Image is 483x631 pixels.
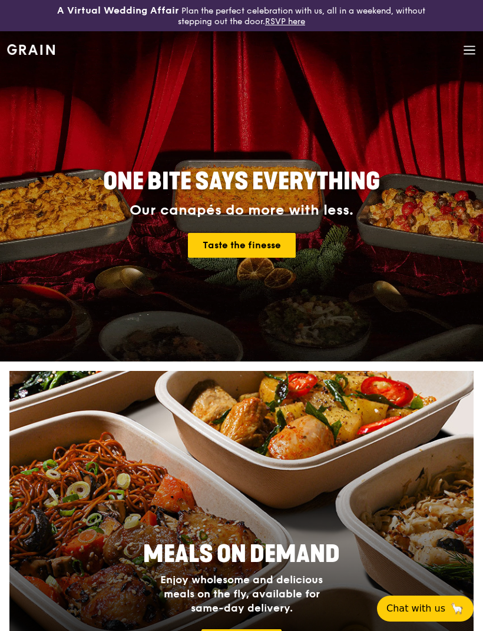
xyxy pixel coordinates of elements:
img: Grain [7,44,55,55]
div: Plan the perfect celebration with us, all in a weekend, without stepping out the door. [40,5,442,27]
span: 🦙 [450,602,464,616]
a: RSVP here [265,17,305,27]
h3: A Virtual Wedding Affair [57,5,179,17]
span: ONE BITE SAYS EVERYTHING [103,167,380,196]
span: Chat with us [386,602,445,616]
button: Chat with us🦙 [377,596,474,622]
div: Our canapés do more with less. [59,202,424,219]
a: GrainGrain [7,31,55,66]
span: Enjoy wholesome and delicious meals on the fly, available for same-day delivery. [160,573,323,614]
a: Taste the finesse [188,233,296,258]
span: Meals On Demand [143,540,340,568]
